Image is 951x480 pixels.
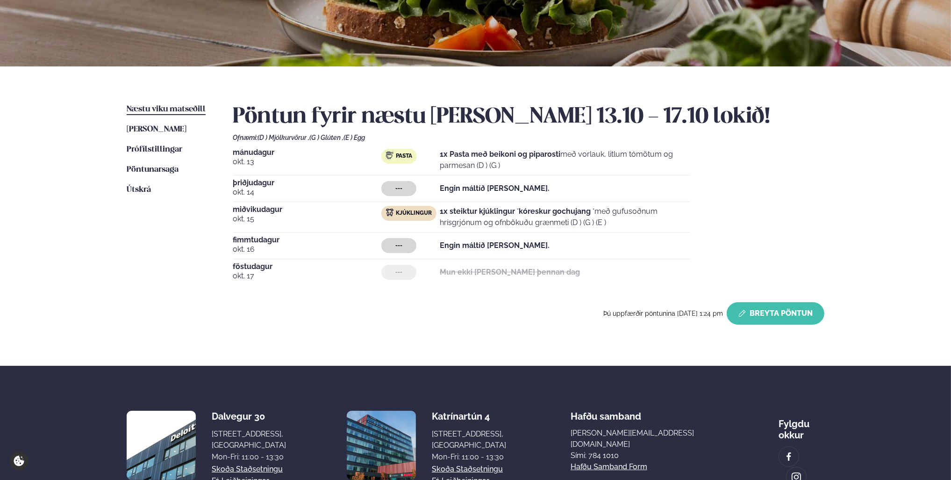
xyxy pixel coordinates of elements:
span: okt. 14 [233,187,381,198]
a: [PERSON_NAME] [127,124,186,135]
span: miðvikudagur [233,206,381,213]
span: (E ) Egg [343,134,365,141]
strong: Engin máltíð [PERSON_NAME]. [440,241,550,250]
strong: Mun ekki [PERSON_NAME] þennan dag [440,268,580,276]
div: Fylgdu okkur [779,411,824,441]
div: Mon-Fri: 11:00 - 13:30 [432,451,506,463]
span: fimmtudagur [233,236,381,244]
span: föstudagur [233,263,381,270]
img: image alt [347,411,416,480]
img: image alt [784,451,794,462]
img: pasta.svg [386,152,393,159]
span: Þú uppfærðir pöntunina [DATE] 1:24 pm [603,310,723,317]
a: image alt [779,447,799,466]
span: Kjúklingur [396,210,432,217]
a: Skoða staðsetningu [212,464,283,475]
div: Ofnæmi: [233,134,824,141]
strong: Engin máltíð [PERSON_NAME]. [440,184,550,193]
div: [STREET_ADDRESS], [GEOGRAPHIC_DATA] [212,429,286,451]
span: Pasta [396,153,412,160]
span: Prófílstillingar [127,145,182,153]
a: Útskrá [127,184,151,196]
span: mánudagur [233,149,381,156]
a: [PERSON_NAME][EMAIL_ADDRESS][DOMAIN_NAME] [571,428,714,450]
img: image alt [127,411,196,480]
p: Sími: 784 1010 [571,450,714,461]
div: Dalvegur 30 [212,411,286,422]
a: Cookie settings [9,451,29,471]
div: Mon-Fri: 11:00 - 13:30 [212,451,286,463]
span: Pöntunarsaga [127,166,179,174]
span: okt. 16 [233,244,381,255]
a: Skoða staðsetningu [432,464,503,475]
p: með gufusoðnum hrísgrjónum og ofnbökuðu grænmeti (D ) (G ) (E ) [440,206,691,228]
img: chicken.svg [386,209,393,216]
div: Katrínartún 4 [432,411,506,422]
span: okt. 13 [233,156,381,167]
strong: 1x steiktur kjúklingur ´kóreskur gochujang ´ [440,207,594,216]
span: Útskrá [127,186,151,194]
button: Breyta Pöntun [727,302,824,325]
span: (D ) Mjólkurvörur , [257,134,309,141]
a: Pöntunarsaga [127,164,179,175]
span: þriðjudagur [233,179,381,187]
h2: Pöntun fyrir næstu [PERSON_NAME] 13.10 - 17.10 lokið! [233,104,824,130]
strong: 1x Pasta með beikoni og piparosti [440,150,560,159]
span: (G ) Glúten , [309,134,343,141]
p: með vorlauk, litlum tómötum og parmesan (D ) (G ) [440,149,691,171]
span: [PERSON_NAME] [127,125,186,133]
span: okt. 15 [233,213,381,225]
span: --- [395,242,402,249]
div: [STREET_ADDRESS], [GEOGRAPHIC_DATA] [432,429,506,451]
span: --- [395,269,402,276]
a: Næstu viku matseðill [127,104,206,115]
span: --- [395,185,402,192]
a: Prófílstillingar [127,144,182,155]
a: Hafðu samband form [571,461,647,473]
span: Hafðu samband [571,403,641,422]
span: Næstu viku matseðill [127,105,206,113]
span: okt. 17 [233,270,381,282]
